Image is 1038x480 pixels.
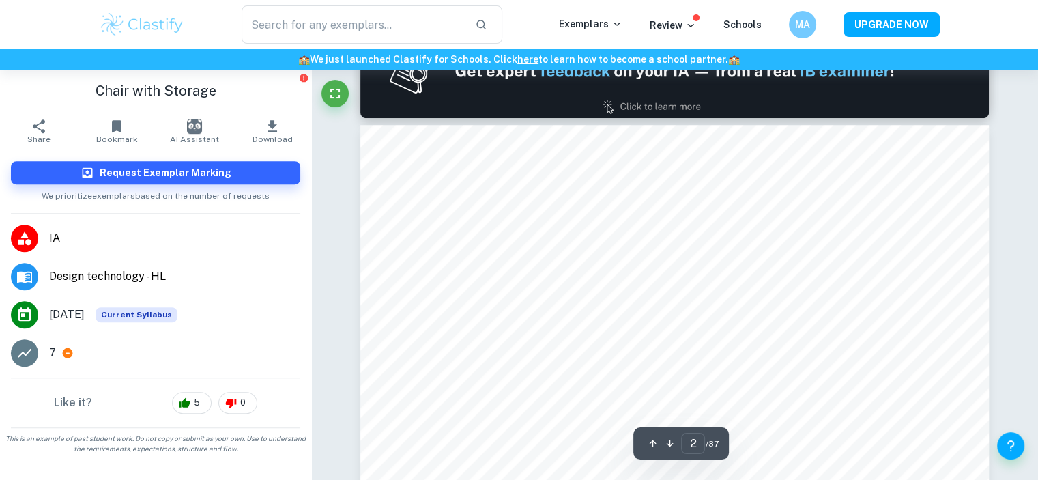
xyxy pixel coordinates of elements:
[253,135,293,144] span: Download
[96,307,177,322] span: Current Syllabus
[78,112,156,150] button: Bookmark
[360,24,990,118] img: Ad
[99,11,186,38] img: Clastify logo
[96,135,138,144] span: Bookmark
[5,434,306,454] span: This is an example of past student work. Do not copy or submit as your own. Use to understand the...
[170,135,219,144] span: AI Assistant
[3,52,1035,67] h6: We just launched Clastify for Schools. Click to learn how to become a school partner.
[517,54,538,65] a: here
[705,438,718,450] span: / 37
[187,119,202,134] img: AI Assistant
[321,80,349,107] button: Fullscreen
[997,432,1024,460] button: Help and Feedback
[42,184,270,202] span: We prioritize exemplars based on the number of requests
[844,12,940,37] button: UPGRADE NOW
[49,345,56,361] p: 7
[728,54,740,65] span: 🏫
[49,230,300,246] span: IA
[650,18,696,33] p: Review
[172,392,212,414] div: 5
[100,165,231,180] h6: Request Exemplar Marking
[218,392,257,414] div: 0
[156,112,233,150] button: AI Assistant
[54,395,92,411] h6: Like it?
[49,268,300,285] span: Design technology - HL
[242,5,465,44] input: Search for any exemplars...
[789,11,816,38] button: MA
[96,307,177,322] div: This exemplar is based on the current syllabus. Feel free to refer to it for inspiration/ideas wh...
[233,396,253,410] span: 0
[233,112,311,150] button: Download
[298,72,308,83] button: Report issue
[49,307,85,323] span: [DATE]
[298,54,310,65] span: 🏫
[794,17,810,32] h6: MA
[559,16,622,31] p: Exemplars
[186,396,207,410] span: 5
[723,19,762,30] a: Schools
[27,135,51,144] span: Share
[11,161,300,184] button: Request Exemplar Marking
[11,81,300,101] h1: Chair with Storage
